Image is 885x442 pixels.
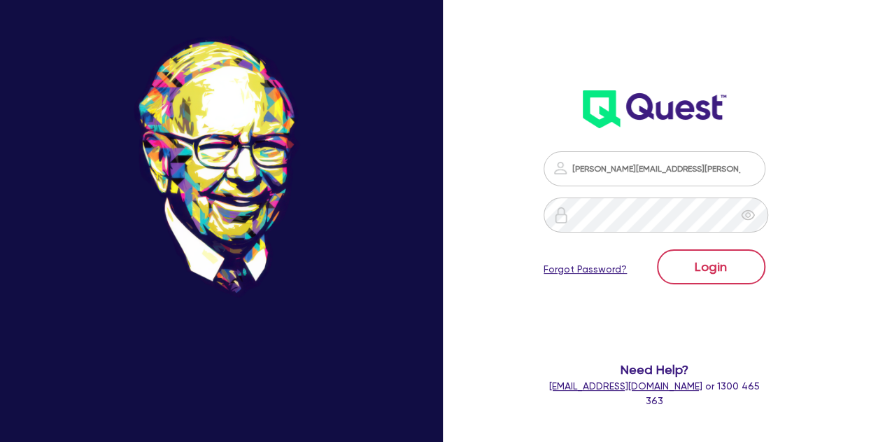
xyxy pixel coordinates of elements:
span: Need Help? [544,360,765,379]
button: Login [657,249,765,284]
a: Forgot Password? [544,262,627,277]
input: Email address [544,151,765,186]
img: icon-password [552,160,569,177]
img: icon-password [553,207,569,223]
span: - [PERSON_NAME] [180,361,268,371]
span: eye [741,208,755,222]
a: [EMAIL_ADDRESS][DOMAIN_NAME] [549,380,702,392]
span: or 1300 465 363 [549,380,760,406]
img: wH2k97JdezQIQAAAABJRU5ErkJggg== [583,90,726,128]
